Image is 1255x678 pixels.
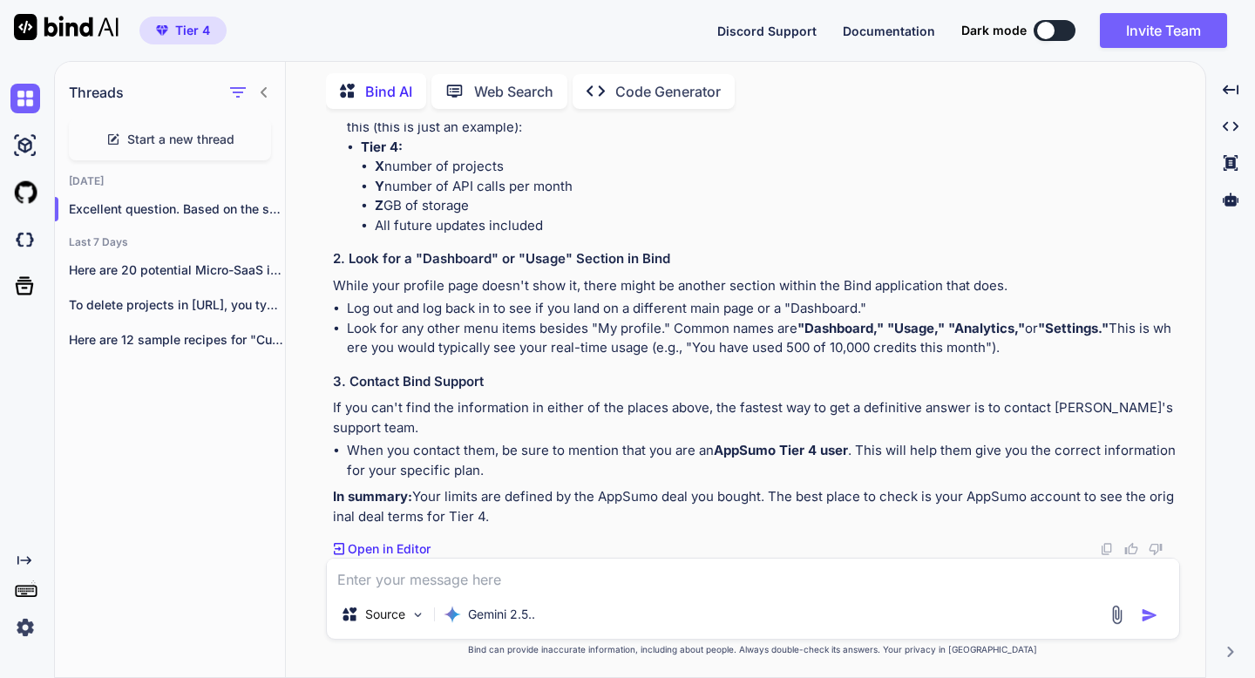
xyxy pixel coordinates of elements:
[1124,542,1138,556] img: like
[127,131,234,148] span: Start a new thread
[1141,607,1158,624] img: icon
[843,22,935,40] button: Documentation
[333,372,1177,392] h3: 3. Contact Bind Support
[348,540,431,558] p: Open in Editor
[714,442,848,458] strong: AppSumo Tier 4 user
[375,216,1177,236] li: All future updates included
[961,22,1027,39] span: Dark mode
[333,487,1177,526] p: Your limits are defined by the AppSumo deal you bought. The best place to check is your AppSumo a...
[1100,13,1227,48] button: Invite Team
[375,158,384,174] strong: X
[1038,320,1109,336] strong: "Settings."
[375,157,1177,177] li: number of projects
[14,14,119,40] img: Bind AI
[156,25,168,36] img: premium
[69,200,285,218] p: Excellent question. Based on the screens...
[333,398,1177,437] p: If you can't find the information in either of the places above, the fastest way to get a definit...
[69,261,285,279] p: Here are 20 potential Micro-SaaS ideas based...
[10,613,40,642] img: settings
[375,196,1177,216] li: GB of storage
[175,22,210,39] span: Tier 4
[797,320,1025,336] strong: "Dashboard," "Usage," "Analytics,"
[69,331,285,349] p: Here are 12 sample recipes for "Culinary...
[365,81,412,102] p: Bind AI
[468,606,535,623] p: Gemini 2.5..
[69,82,124,103] h1: Threads
[444,606,461,623] img: Gemini 2.5 Pro
[10,84,40,113] img: chat
[843,24,935,38] span: Documentation
[615,81,721,102] p: Code Generator
[474,81,553,102] p: Web Search
[347,319,1177,358] li: Look for any other menu items besides "My profile." Common names are or This is where you would t...
[326,643,1180,656] p: Bind can provide inaccurate information, including about people. Always double-check its answers....
[10,131,40,160] img: ai-studio
[333,276,1177,296] p: While your profile page doesn't show it, there might be another section within the Bind applicati...
[1100,542,1114,556] img: copy
[375,177,1177,197] li: number of API calls per month
[375,197,383,214] strong: Z
[55,235,285,249] h2: Last 7 Days
[333,249,1177,269] h3: 2. Look for a "Dashboard" or "Usage" Section in Bind
[347,299,1177,319] li: Log out and log back in to see if you land on a different main page or a "Dashboard."
[361,139,403,155] strong: Tier 4:
[365,606,405,623] p: Source
[1107,605,1127,625] img: attachment
[10,178,40,207] img: githubLight
[55,174,285,188] h2: [DATE]
[717,22,817,40] button: Discord Support
[347,98,1177,236] li: This should take you back to the original deal page, where it will clearly list the features and ...
[10,225,40,254] img: darkCloudIdeIcon
[347,441,1177,480] li: When you contact them, be sure to mention that you are an . This will help them give you the corr...
[410,607,425,622] img: Pick Models
[333,488,412,505] strong: In summary:
[375,178,384,194] strong: Y
[139,17,227,44] button: premiumTier 4
[69,296,285,314] p: To delete projects in [URL], you typically...
[717,24,817,38] span: Discord Support
[1149,542,1163,556] img: dislike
